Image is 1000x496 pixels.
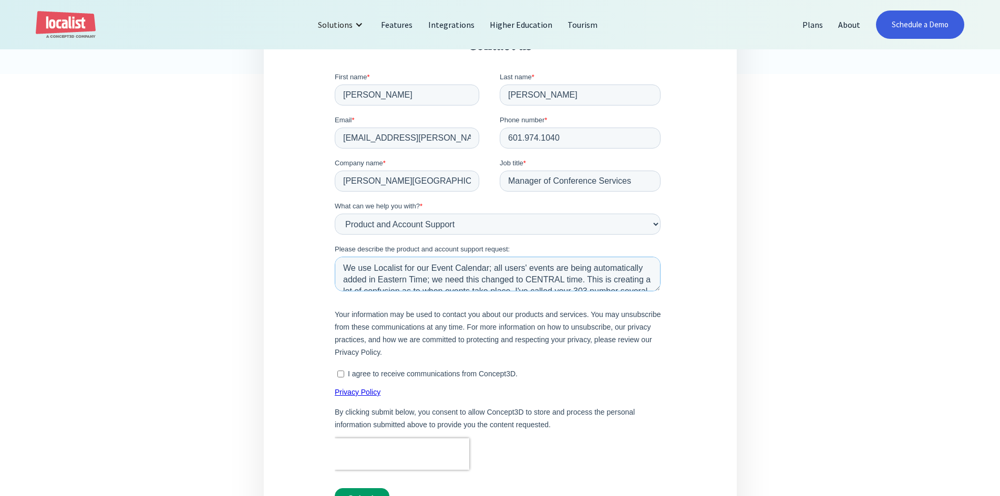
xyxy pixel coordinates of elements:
div: Solutions [318,18,353,31]
a: Schedule a Demo [876,10,964,39]
a: home [36,11,96,39]
a: Features [374,12,420,37]
a: Higher Education [482,12,560,37]
a: Integrations [421,12,482,37]
a: About [831,12,868,37]
div: Solutions [310,12,374,37]
a: Plans [795,12,831,37]
a: Tourism [560,12,605,37]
